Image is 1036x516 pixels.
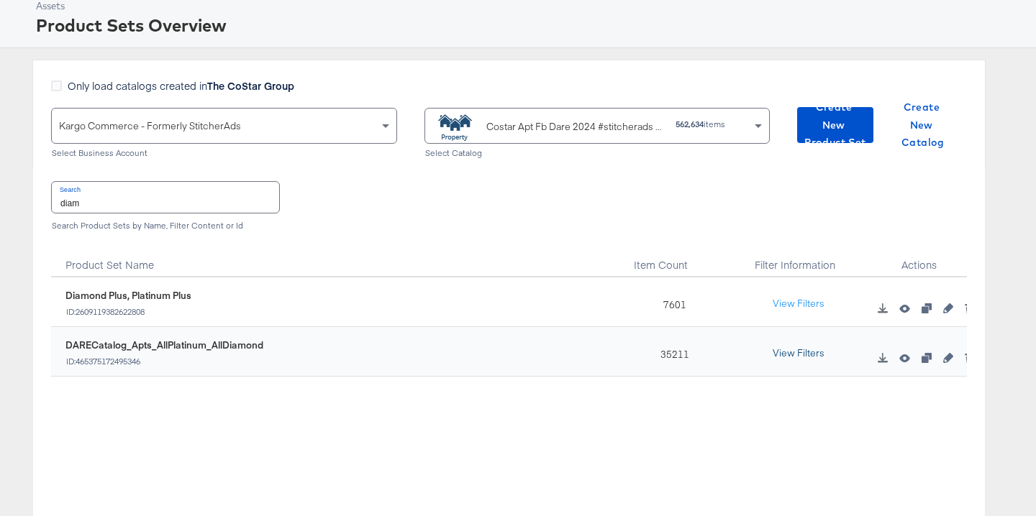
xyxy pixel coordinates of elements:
button: Create New Catalog [885,107,961,143]
span: Create New Catalog [891,98,955,152]
div: Toggle SortBy [624,241,719,277]
div: Item Count [624,241,719,277]
span: Create New Product Set [803,98,868,152]
button: View Filters [763,341,835,367]
button: View Filters [763,291,835,317]
strong: The CoStar Group [207,78,294,93]
div: items [675,119,726,129]
div: Search Product Sets by Name, Filter Content or Id [51,221,967,231]
div: Filter Information [719,241,871,277]
button: Create New Product Set [797,107,873,143]
div: Select Business Account [51,148,397,158]
div: Toggle SortBy [51,241,624,277]
div: Actions [871,241,967,277]
div: 7601 [624,277,719,327]
div: Product Set Name [51,241,624,277]
div: ID: 465375172495346 [65,356,263,367]
div: Select Catalog [424,148,771,158]
div: 35211 [624,327,719,377]
div: Product Sets Overview [36,13,1018,37]
input: Search product sets [52,182,279,213]
strong: 562,634 [676,119,704,129]
div: DARECatalog_Apts_AllPlatinum_AllDiamond [65,338,263,352]
span: Kargo Commerce - Formerly StitcherAds [59,119,241,132]
div: Costar Apt Fb Dare 2024 #stitcherads #product-catalog #keep [486,119,665,134]
span: Only load catalogs created in [68,78,294,93]
div: Diamond Plus, Platinum Plus [65,289,191,303]
div: ID: 2609119382622808 [65,307,191,317]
